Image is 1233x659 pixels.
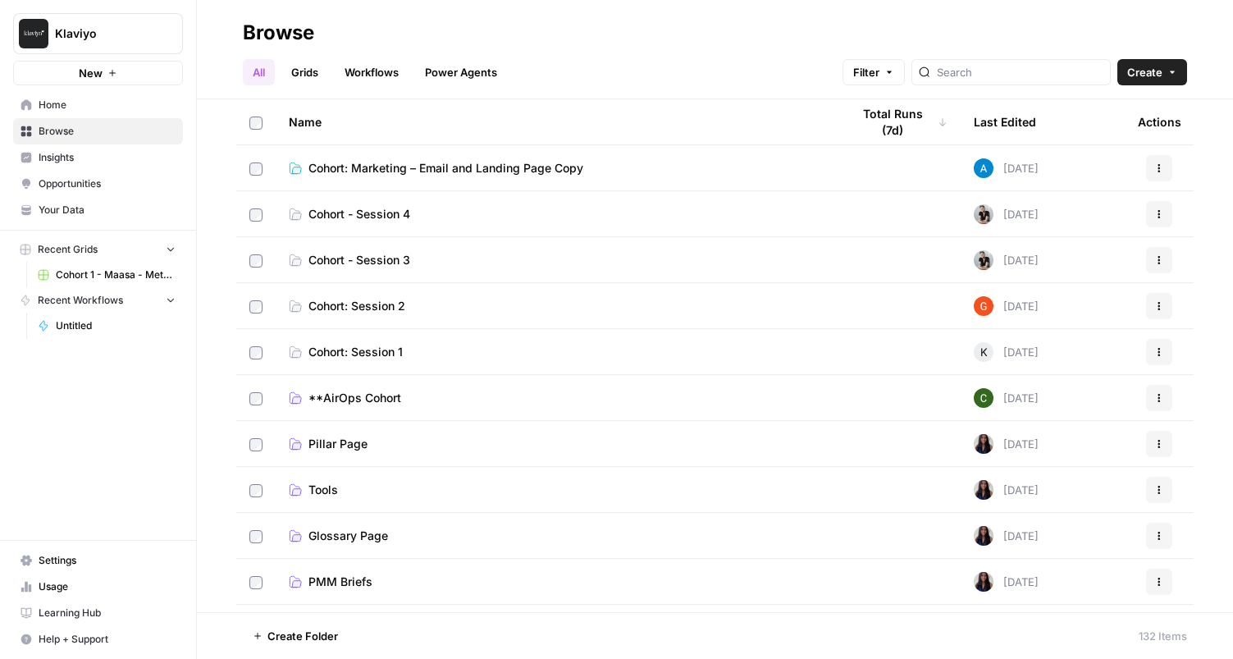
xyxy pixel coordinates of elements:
[13,118,183,144] a: Browse
[79,65,103,81] span: New
[39,150,176,165] span: Insights
[39,632,176,647] span: Help + Support
[974,526,993,546] img: rox323kbkgutb4wcij4krxobkpon
[39,203,176,217] span: Your Data
[289,344,824,360] a: Cohort: Session 1
[13,237,183,262] button: Recent Grids
[13,144,183,171] a: Insights
[243,59,275,85] a: All
[30,262,183,288] a: Cohort 1 - Maasa - Metadescription for blog Grid (1)
[335,59,409,85] a: Workflows
[55,25,154,42] span: Klaviyo
[1139,628,1187,644] div: 132 Items
[19,19,48,48] img: Klaviyo Logo
[974,158,1039,178] div: [DATE]
[974,526,1039,546] div: [DATE]
[308,344,403,360] span: Cohort: Session 1
[13,547,183,574] a: Settings
[974,434,993,454] img: rox323kbkgutb4wcij4krxobkpon
[13,574,183,600] a: Usage
[39,553,176,568] span: Settings
[851,99,948,144] div: Total Runs (7d)
[38,293,123,308] span: Recent Workflows
[415,59,507,85] a: Power Agents
[13,288,183,313] button: Recent Workflows
[13,197,183,223] a: Your Data
[974,572,993,592] img: rox323kbkgutb4wcij4krxobkpon
[39,176,176,191] span: Opportunities
[39,124,176,139] span: Browse
[289,482,824,498] a: Tools
[13,61,183,85] button: New
[974,480,1039,500] div: [DATE]
[308,528,388,544] span: Glossary Page
[974,99,1036,144] div: Last Edited
[308,390,401,406] span: **AirOps Cohort
[289,390,824,406] a: **AirOps Cohort
[56,268,176,282] span: Cohort 1 - Maasa - Metadescription for blog Grid (1)
[308,252,410,268] span: Cohort - Session 3
[843,59,905,85] button: Filter
[974,158,993,178] img: o3cqybgnmipr355j8nz4zpq1mc6x
[974,342,1039,362] div: [DATE]
[289,206,824,222] a: Cohort - Session 4
[974,388,1039,408] div: [DATE]
[289,298,824,314] a: Cohort: Session 2
[937,64,1103,80] input: Search
[980,344,988,360] span: K
[308,574,372,590] span: PMM Briefs
[13,92,183,118] a: Home
[13,626,183,652] button: Help + Support
[289,574,824,590] a: PMM Briefs
[39,606,176,620] span: Learning Hub
[1127,64,1162,80] span: Create
[289,252,824,268] a: Cohort - Session 3
[39,579,176,594] span: Usage
[1117,59,1187,85] button: Create
[308,160,583,176] span: Cohort: Marketing – Email and Landing Page Copy
[853,64,879,80] span: Filter
[39,98,176,112] span: Home
[308,436,368,452] span: Pillar Page
[243,623,348,649] button: Create Folder
[974,296,993,316] img: ep2s7dd3ojhp11nu5ayj08ahj9gv
[289,436,824,452] a: Pillar Page
[13,13,183,54] button: Workspace: Klaviyo
[974,250,993,270] img: qq1exqcea0wapzto7wd7elbwtl3p
[974,204,1039,224] div: [DATE]
[56,318,176,333] span: Untitled
[308,206,410,222] span: Cohort - Session 4
[974,388,993,408] img: 14qrvic887bnlg6dzgoj39zarp80
[289,99,824,144] div: Name
[13,171,183,197] a: Opportunities
[243,20,314,46] div: Browse
[308,482,338,498] span: Tools
[281,59,328,85] a: Grids
[974,250,1039,270] div: [DATE]
[308,298,405,314] span: Cohort: Session 2
[30,313,183,339] a: Untitled
[289,528,824,544] a: Glossary Page
[974,296,1039,316] div: [DATE]
[974,572,1039,592] div: [DATE]
[267,628,338,644] span: Create Folder
[974,434,1039,454] div: [DATE]
[38,242,98,257] span: Recent Grids
[974,480,993,500] img: rox323kbkgutb4wcij4krxobkpon
[289,160,824,176] a: Cohort: Marketing – Email and Landing Page Copy
[13,600,183,626] a: Learning Hub
[1138,99,1181,144] div: Actions
[974,204,993,224] img: qq1exqcea0wapzto7wd7elbwtl3p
